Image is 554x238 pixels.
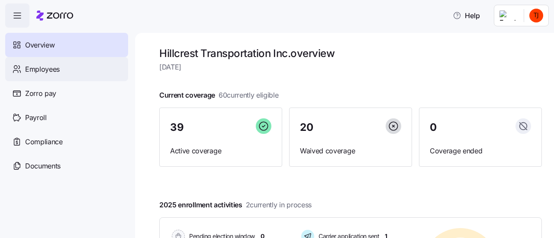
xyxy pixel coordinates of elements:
span: 39 [170,122,184,133]
a: Employees [5,57,128,81]
button: Help [446,7,487,24]
span: Compliance [25,136,63,147]
span: Coverage ended [430,146,531,156]
span: Employees [25,64,60,75]
a: Compliance [5,130,128,154]
span: Waived coverage [300,146,401,156]
span: Payroll [25,112,47,123]
img: Employer logo [499,10,517,21]
a: Zorro pay [5,81,128,105]
span: Help [453,10,480,21]
span: 20 [300,122,313,133]
img: 7ffd9be2aa524e31c952bc41b2e0114f [529,9,543,22]
span: 60 currently eligible [219,90,279,101]
span: Zorro pay [25,88,56,99]
a: Overview [5,33,128,57]
span: 0 [430,122,437,133]
span: 2025 enrollment activities [159,200,312,210]
span: [DATE] [159,62,542,73]
span: Documents [25,161,61,171]
a: Payroll [5,105,128,130]
h1: Hillcrest Transportation Inc. overview [159,47,542,60]
span: 2 currently in process [246,200,312,210]
span: Current coverage [159,90,279,101]
span: Active coverage [170,146,271,156]
span: Overview [25,40,55,51]
a: Documents [5,154,128,178]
